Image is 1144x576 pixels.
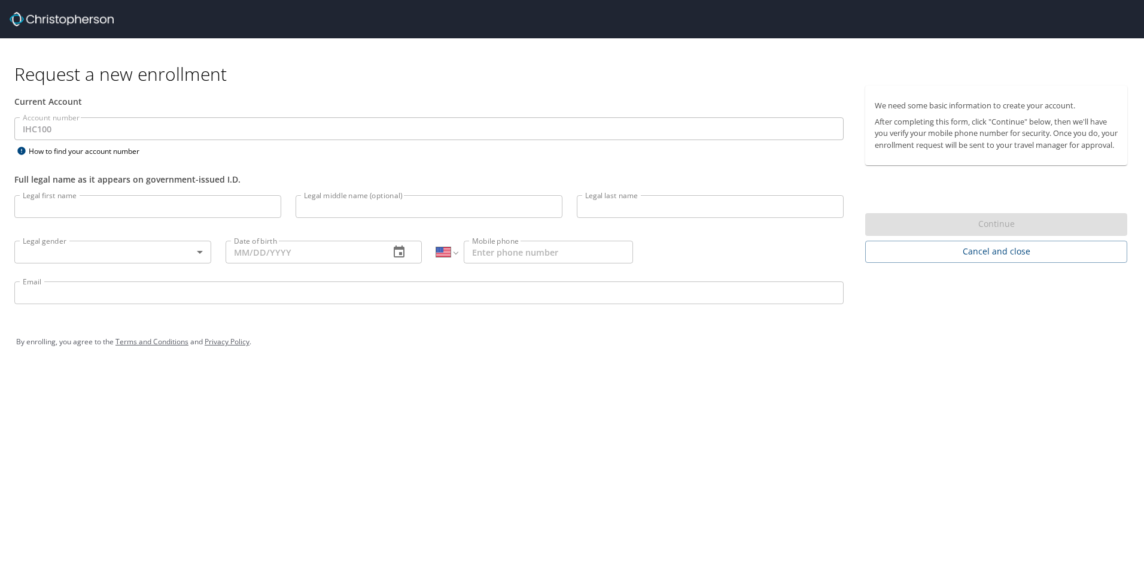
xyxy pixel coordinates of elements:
div: By enrolling, you agree to the and . [16,327,1128,357]
p: We need some basic information to create your account. [875,100,1118,111]
div: How to find your account number [14,144,164,159]
input: MM/DD/YYYY [226,241,381,263]
h1: Request a new enrollment [14,62,1137,86]
img: cbt logo [10,12,114,26]
input: Enter phone number [464,241,633,263]
div: Full legal name as it appears on government-issued I.D. [14,173,844,186]
a: Privacy Policy [205,336,250,347]
p: After completing this form, click "Continue" below, then we'll have you verify your mobile phone ... [875,116,1118,151]
span: Cancel and close [875,244,1118,259]
a: Terms and Conditions [115,336,188,347]
button: Cancel and close [865,241,1127,263]
div: ​ [14,241,211,263]
div: Current Account [14,95,844,108]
